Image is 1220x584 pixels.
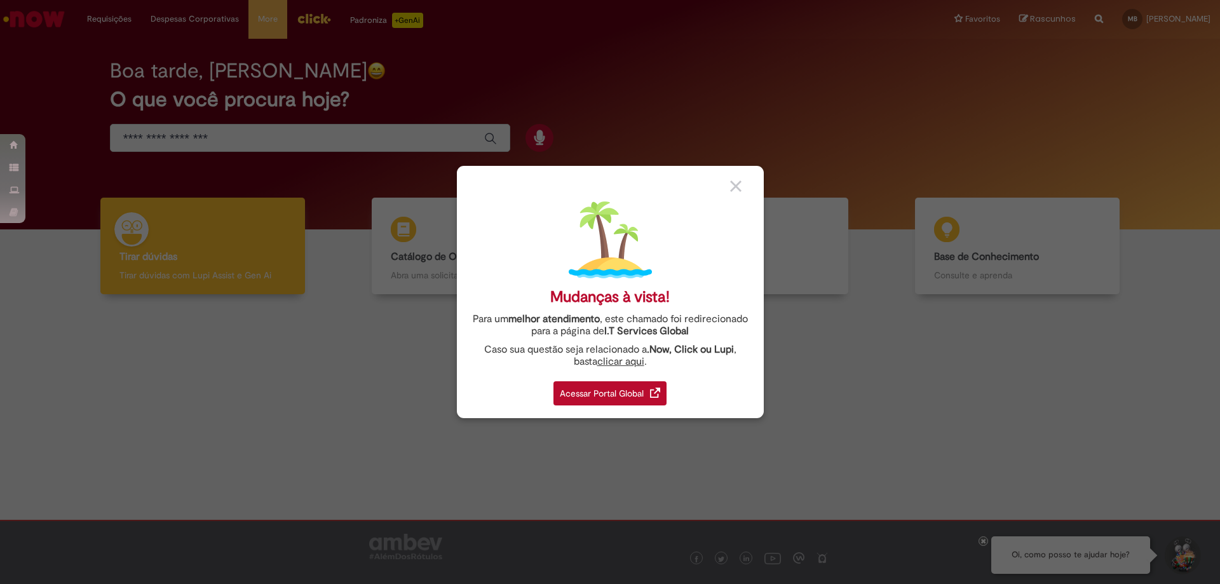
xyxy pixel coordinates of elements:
img: close_button_grey.png [730,180,742,192]
a: clicar aqui [597,348,644,368]
div: Para um , este chamado foi redirecionado para a página de [466,313,754,337]
strong: .Now, Click ou Lupi [647,343,734,356]
a: Acessar Portal Global [553,374,667,405]
img: redirect_link.png [650,388,660,398]
div: Mudanças à vista! [550,288,670,306]
div: Acessar Portal Global [553,381,667,405]
strong: melhor atendimento [508,313,600,325]
div: Caso sua questão seja relacionado a , basta . [466,344,754,368]
a: I.T Services Global [604,318,689,337]
img: island.png [569,198,652,282]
